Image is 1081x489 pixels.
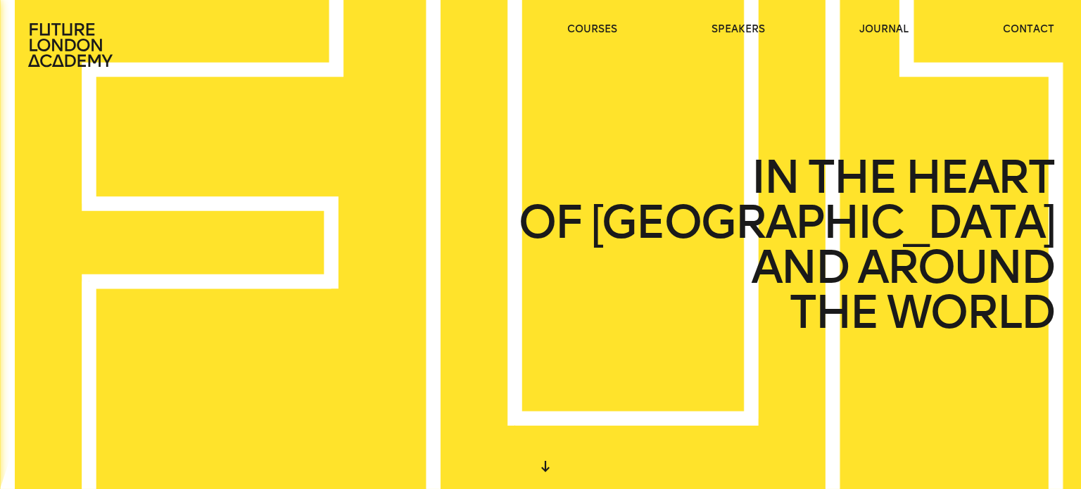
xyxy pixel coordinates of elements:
a: contact [1003,23,1054,37]
a: courses [567,23,617,37]
span: OF [518,200,581,245]
span: WORLD [887,290,1054,335]
a: journal [859,23,909,37]
span: [GEOGRAPHIC_DATA] [591,200,1054,245]
span: THE [789,290,878,335]
span: IN [751,155,798,200]
a: speakers [712,23,765,37]
span: HEART [905,155,1054,200]
span: THE [807,155,896,200]
span: AND [751,245,848,290]
span: AROUND [857,245,1054,290]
